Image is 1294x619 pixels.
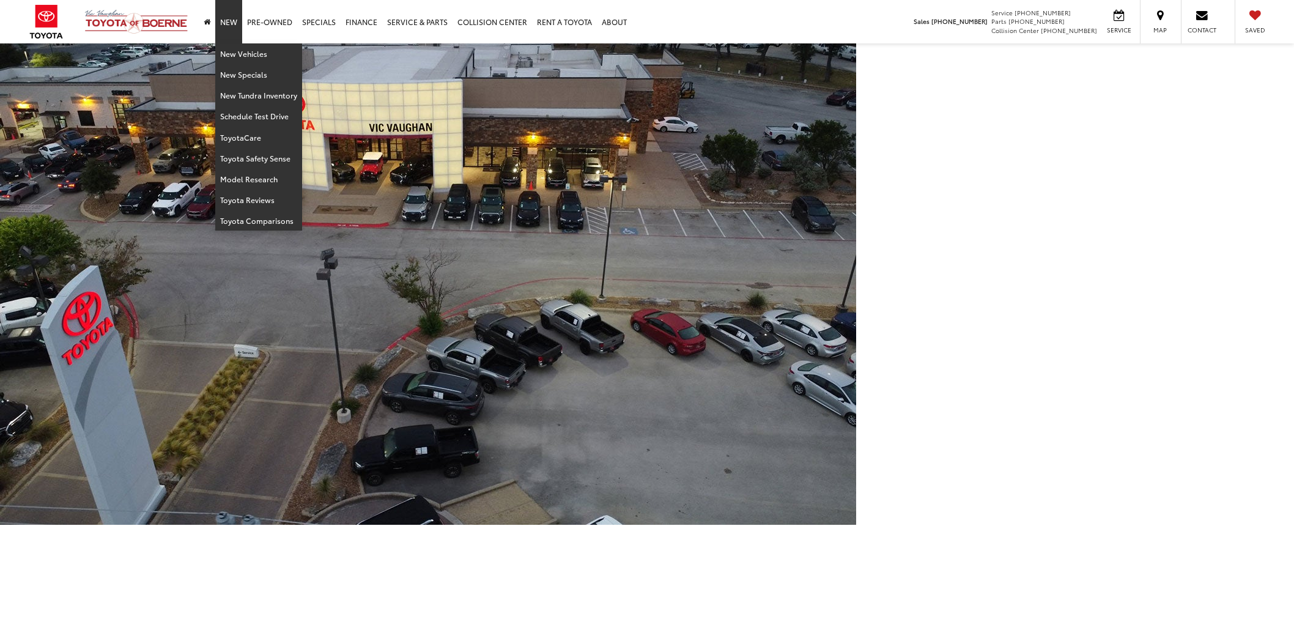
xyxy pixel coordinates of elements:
span: [PHONE_NUMBER] [1015,8,1071,17]
a: Toyota Comparisons [215,210,302,231]
span: 930 [591,591,610,607]
a: ToyotaCare [215,127,302,148]
span: [PHONE_NUMBER] [1008,17,1065,26]
a: New Vehicles [215,43,302,64]
a: Model Research [215,169,302,190]
span: Contact [1188,26,1216,34]
a: New Specials [215,64,302,85]
span: Service [991,8,1013,17]
div: Vehicles Available [435,593,859,606]
img: Vic Vaughan Toyota of Boerne [84,9,188,34]
span: Map [1147,26,1174,34]
span: Parts [991,17,1007,26]
a: Toyota Reviews [215,190,302,210]
span: Sales [914,17,930,26]
span: Service [1105,26,1133,34]
span: Saved [1241,26,1268,34]
a: New Tundra Inventory [215,85,302,106]
span: [PHONE_NUMBER] [1041,26,1097,35]
a: Schedule Test Drive [215,106,302,127]
div: Start Shopping [435,569,859,593]
span: [PHONE_NUMBER] [931,17,988,26]
span: Collision Center [991,26,1039,35]
a: Toyota Safety Sense [215,148,302,169]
